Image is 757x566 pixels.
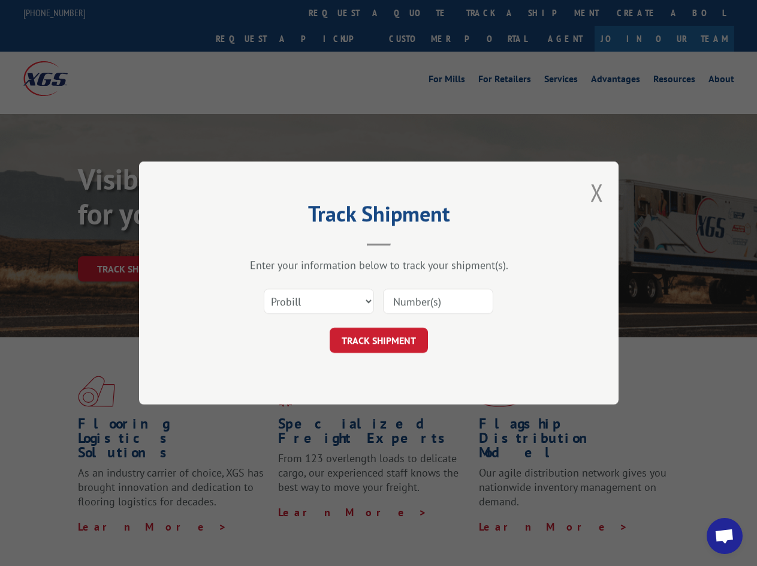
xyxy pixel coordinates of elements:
button: TRACK SHIPMENT [330,328,428,353]
h2: Track Shipment [199,205,559,228]
a: Open chat [707,518,743,554]
div: Enter your information below to track your shipment(s). [199,258,559,272]
button: Close modal [590,176,604,208]
input: Number(s) [383,289,493,314]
